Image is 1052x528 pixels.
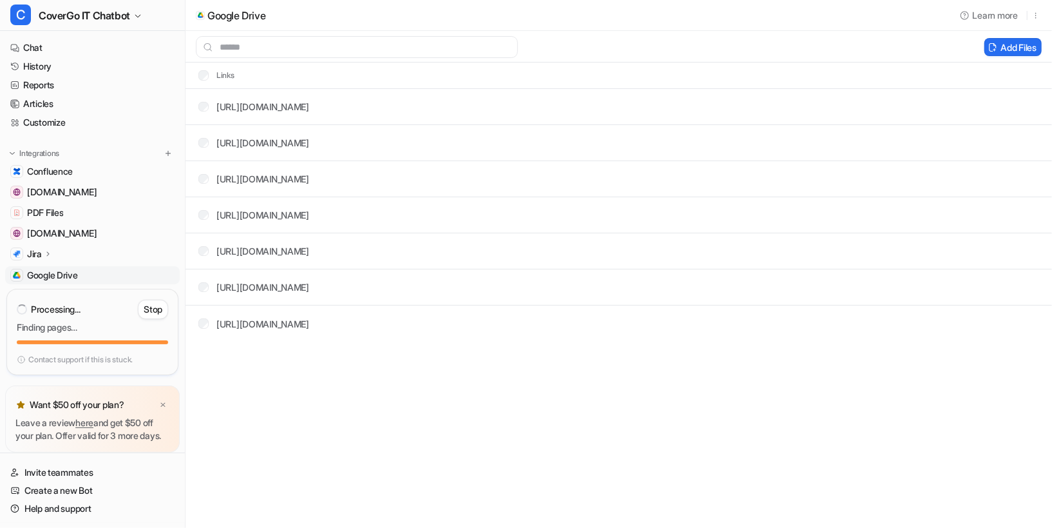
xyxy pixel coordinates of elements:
a: [URL][DOMAIN_NAME] [216,173,309,184]
span: PDF Files [27,206,63,219]
span: CoverGo IT Chatbot [39,6,130,24]
a: Create a new Bot [5,482,180,500]
img: Google Drive [13,271,21,279]
a: [URL][DOMAIN_NAME] [216,101,309,112]
span: [DOMAIN_NAME] [27,186,97,199]
p: Want $50 off your plan? [30,398,124,411]
span: Learn more [973,8,1018,22]
button: Learn more [955,5,1024,26]
a: [URL][DOMAIN_NAME] [216,210,309,220]
img: x [159,401,167,409]
th: Links [188,68,235,83]
a: community.atlassian.com[DOMAIN_NAME] [5,224,180,242]
span: Google Drive [27,269,78,282]
p: Jira [27,248,42,260]
a: Reports [5,76,180,94]
img: PDF Files [13,209,21,217]
a: [URL][DOMAIN_NAME] [216,246,309,257]
a: [URL][DOMAIN_NAME] [216,282,309,293]
a: ConfluenceConfluence [5,162,180,181]
a: Help and support [5,500,180,518]
span: C [10,5,31,25]
span: [DOMAIN_NAME] [27,227,97,240]
a: Google DriveGoogle Drive [5,266,180,284]
span: Confluence [27,165,73,178]
button: Stop [138,300,168,319]
a: Articles [5,95,180,113]
p: Processing... [31,303,80,316]
img: community.atlassian.com [13,230,21,237]
img: expand menu [8,149,17,158]
p: Leave a review and get $50 off your plan. Offer valid for 3 more days. [15,416,169,442]
p: Integrations [19,148,59,159]
a: Chat [5,39,180,57]
a: [URL][DOMAIN_NAME] [216,137,309,148]
a: Invite teammates [5,464,180,482]
a: Customize [5,113,180,132]
button: Add Files [984,38,1042,56]
a: support.atlassian.com[DOMAIN_NAME] [5,183,180,201]
a: History [5,57,180,75]
img: Jira [13,250,21,258]
a: [URL][DOMAIN_NAME] [216,318,309,329]
p: Stop [144,303,162,316]
img: Confluence [13,168,21,175]
p: Contact support if this is stuck. [28,355,133,365]
img: support.atlassian.com [13,188,21,196]
a: here [75,417,93,428]
img: menu_add.svg [164,149,173,158]
img: google_drive icon [198,12,204,17]
p: Finding pages… [17,322,168,333]
button: Integrations [5,147,63,160]
p: Google Drive [207,9,265,22]
a: PDF FilesPDF Files [5,204,180,222]
img: star [15,400,26,410]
